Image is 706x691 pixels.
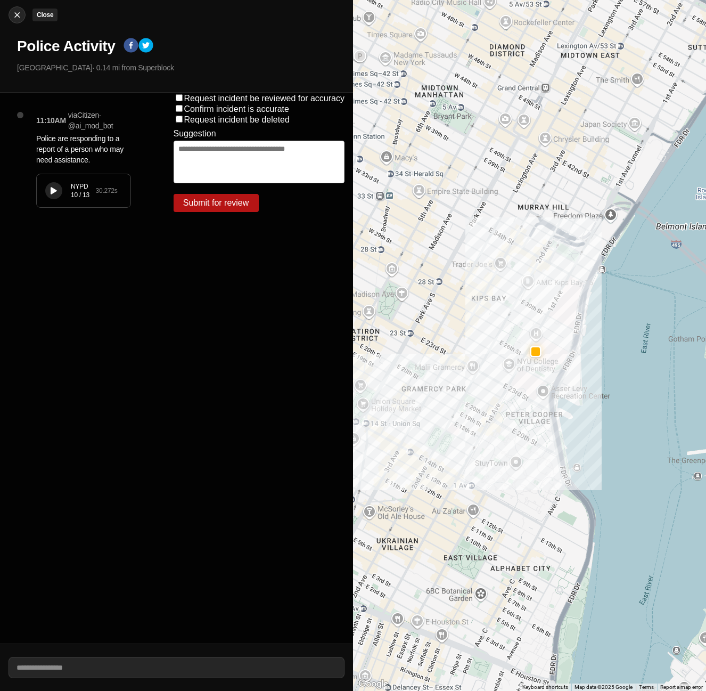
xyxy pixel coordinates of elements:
[36,133,131,165] p: Police are responding to a report of a person who may need assistance.
[12,10,22,20] img: cancel
[96,186,118,195] div: 30.272 s
[17,62,344,73] p: [GEOGRAPHIC_DATA] · 0.14 mi from Superblock
[17,37,115,56] h1: Police Activity
[9,6,26,23] button: cancelClose
[68,110,131,131] p: via Citizen · @ ai_mod_bot
[184,94,345,103] label: Request incident be reviewed for accuracy
[522,684,568,691] button: Keyboard shortcuts
[174,194,259,212] button: Submit for review
[660,684,703,690] a: Report a map error
[124,38,138,55] button: facebook
[574,684,633,690] span: Map data ©2025 Google
[639,684,654,690] a: Terms (opens in new tab)
[184,115,290,124] label: Request incident be deleted
[184,104,289,113] label: Confirm incident is accurate
[138,38,153,55] button: twitter
[71,182,96,199] div: NYPD 10 / 13
[36,115,66,126] p: 11:10AM
[37,11,53,19] small: Close
[356,677,391,691] img: Google
[174,129,216,139] label: Suggestion
[356,677,391,691] a: Open this area in Google Maps (opens a new window)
